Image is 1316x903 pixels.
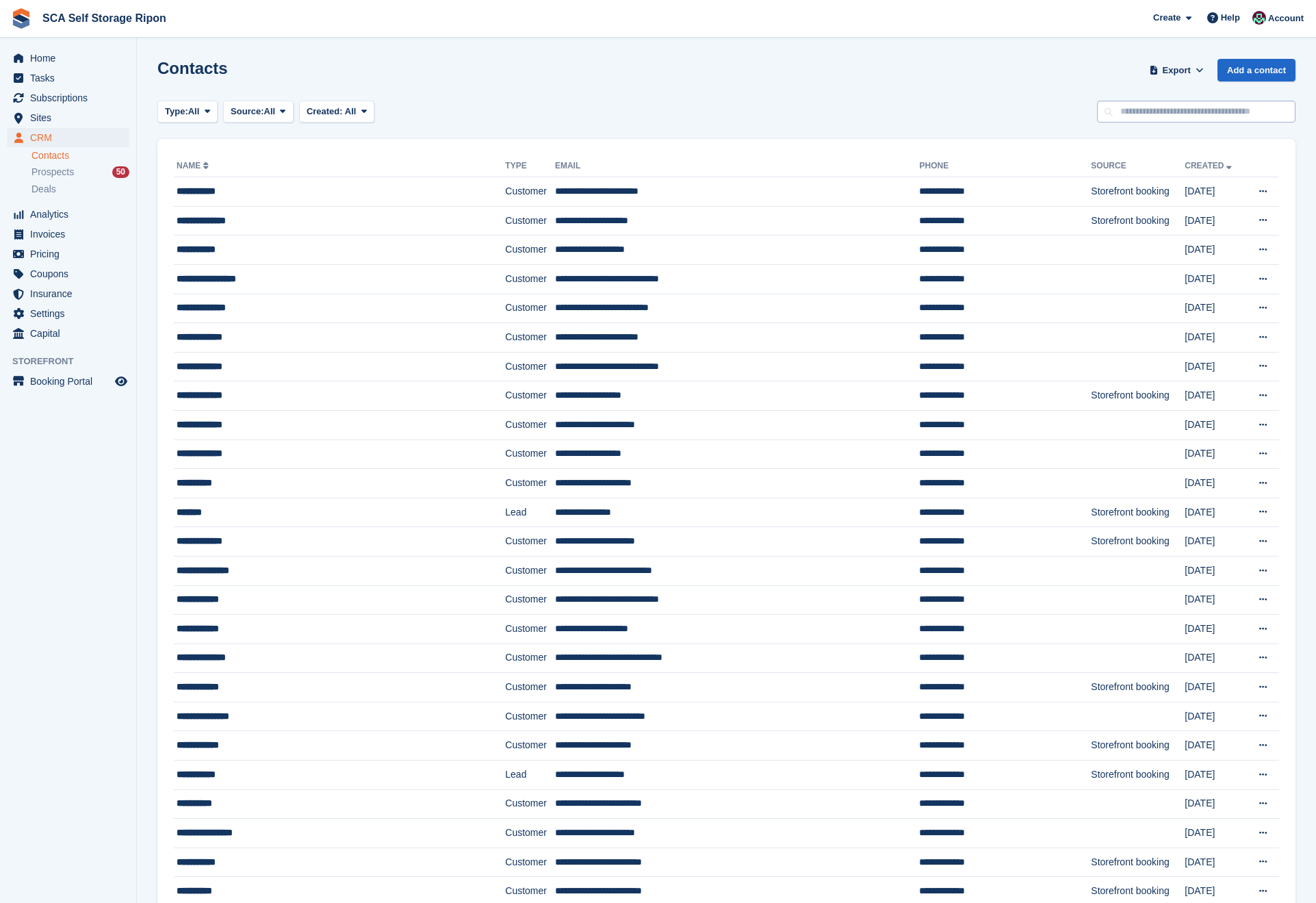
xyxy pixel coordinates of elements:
[505,236,555,265] td: Customer
[1163,64,1191,77] span: Export
[157,59,228,77] h1: Contacts
[505,527,555,557] td: Customer
[113,373,129,390] a: Preview store
[12,355,136,368] span: Storefront
[505,469,555,498] td: Customer
[31,183,56,196] span: Deals
[223,101,294,123] button: Source: All
[30,372,112,391] span: Booking Portal
[505,819,555,848] td: Customer
[30,205,112,224] span: Analytics
[1185,440,1245,469] td: [DATE]
[1185,323,1245,353] td: [DATE]
[1091,177,1185,207] td: Storefront booking
[505,294,555,323] td: Customer
[112,166,129,178] div: 50
[1185,294,1245,323] td: [DATE]
[505,673,555,702] td: Customer
[1185,644,1245,673] td: [DATE]
[30,49,112,68] span: Home
[1185,206,1245,236] td: [DATE]
[1217,59,1295,81] a: Add a contact
[177,161,211,170] a: Name
[7,244,129,264] a: menu
[505,177,555,207] td: Customer
[30,68,112,88] span: Tasks
[1185,161,1235,170] a: Created
[1185,819,1245,848] td: [DATE]
[31,182,129,196] a: Deals
[1091,731,1185,761] td: Storefront booking
[165,105,188,118] span: Type:
[1185,236,1245,265] td: [DATE]
[1185,761,1245,790] td: [DATE]
[1252,11,1266,25] img: Sam Chapman
[1185,352,1245,381] td: [DATE]
[505,440,555,469] td: Customer
[7,264,129,283] a: menu
[157,101,218,123] button: Type: All
[30,88,112,107] span: Subscriptions
[30,284,112,303] span: Insurance
[919,155,1091,177] th: Phone
[1185,556,1245,585] td: [DATE]
[345,106,357,116] span: All
[1146,59,1207,81] button: Export
[505,264,555,294] td: Customer
[505,789,555,819] td: Customer
[7,205,129,224] a: menu
[505,702,555,731] td: Customer
[188,105,200,118] span: All
[1091,527,1185,557] td: Storefront booking
[1185,381,1245,411] td: [DATE]
[30,324,112,343] span: Capital
[555,155,920,177] th: Email
[7,304,129,323] a: menu
[7,128,129,147] a: menu
[1185,527,1245,557] td: [DATE]
[505,615,555,644] td: Customer
[1091,761,1185,790] td: Storefront booking
[1153,11,1180,25] span: Create
[7,225,129,244] a: menu
[505,323,555,353] td: Customer
[1185,673,1245,702] td: [DATE]
[31,149,129,162] a: Contacts
[1091,155,1185,177] th: Source
[505,155,555,177] th: Type
[37,7,172,29] a: SCA Self Storage Ripon
[1091,673,1185,702] td: Storefront booking
[505,381,555,411] td: Customer
[231,105,263,118] span: Source:
[505,556,555,585] td: Customer
[30,264,112,283] span: Coupons
[1185,177,1245,207] td: [DATE]
[1221,11,1240,25] span: Help
[1091,848,1185,877] td: Storefront booking
[31,165,129,179] a: Prospects 50
[1185,702,1245,731] td: [DATE]
[1185,615,1245,644] td: [DATE]
[1185,789,1245,819] td: [DATE]
[30,225,112,244] span: Invoices
[1091,381,1185,411] td: Storefront booking
[1185,264,1245,294] td: [DATE]
[1268,12,1304,25] span: Account
[7,324,129,343] a: menu
[7,284,129,303] a: menu
[505,585,555,615] td: Customer
[30,304,112,323] span: Settings
[1185,410,1245,440] td: [DATE]
[505,410,555,440] td: Customer
[505,644,555,673] td: Customer
[7,108,129,127] a: menu
[31,166,74,179] span: Prospects
[1185,498,1245,527] td: [DATE]
[1185,469,1245,498] td: [DATE]
[264,105,276,118] span: All
[505,848,555,877] td: Customer
[505,731,555,761] td: Customer
[307,106,343,116] span: Created:
[30,108,112,127] span: Sites
[1091,498,1185,527] td: Storefront booking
